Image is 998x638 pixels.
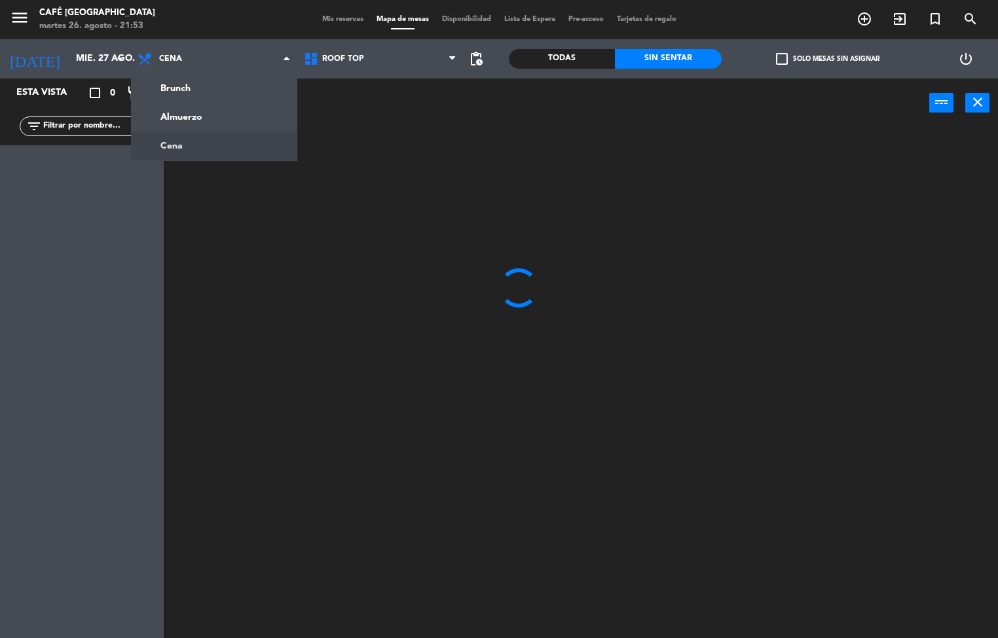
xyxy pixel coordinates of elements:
a: Almuerzo [132,103,297,132]
i: power_settings_new [958,51,974,67]
div: Café [GEOGRAPHIC_DATA] [39,7,155,20]
div: martes 26. agosto - 21:53 [39,20,155,33]
span: Lista de Espera [498,16,562,23]
span: Pre-acceso [562,16,610,23]
button: power_input [929,93,953,113]
span: Mapa de mesas [370,16,435,23]
i: restaurant [126,85,142,101]
i: filter_list [26,118,42,134]
button: menu [10,8,29,32]
span: Disponibilidad [435,16,498,23]
a: Brunch [132,74,297,103]
span: Cena [159,54,182,63]
span: Tarjetas de regalo [610,16,683,23]
input: Filtrar por nombre... [42,119,143,133]
i: menu [10,8,29,27]
div: Todas [509,49,615,69]
a: Cena [132,132,297,160]
div: Sin sentar [615,49,721,69]
button: close [965,93,989,113]
span: pending_actions [468,51,484,67]
span: Mis reservas [316,16,370,23]
div: Esta vista [7,85,94,101]
i: arrow_drop_down [112,51,128,67]
span: Roof Top [322,54,364,63]
label: Solo mesas sin asignar [776,53,879,65]
i: add_circle_outline [857,11,872,27]
i: search [963,11,978,27]
i: close [970,94,986,110]
i: turned_in_not [927,11,943,27]
i: power_input [934,94,950,110]
span: 0 [110,86,115,101]
i: exit_to_app [892,11,908,27]
span: check_box_outline_blank [776,53,788,65]
i: crop_square [87,85,103,101]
